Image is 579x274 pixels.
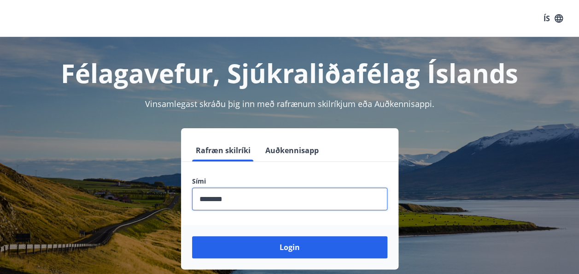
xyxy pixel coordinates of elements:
[11,55,568,90] h1: Félagavefur, Sjúkraliðafélag Íslands
[192,177,387,186] label: Sími
[192,236,387,258] button: Login
[538,10,568,27] button: ÍS
[262,139,322,161] button: Auðkennisapp
[145,98,434,109] span: Vinsamlegast skráðu þig inn með rafrænum skilríkjum eða Auðkennisappi.
[192,139,254,161] button: Rafræn skilríki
